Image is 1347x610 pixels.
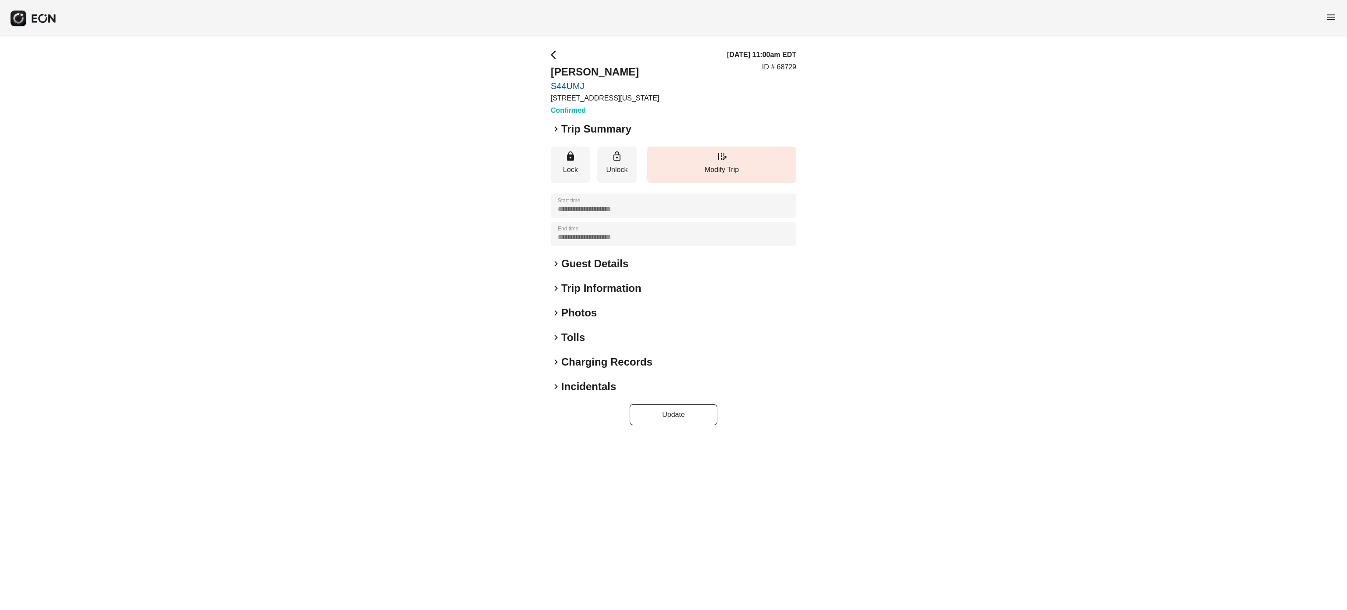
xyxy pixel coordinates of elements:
button: Unlock [597,147,637,183]
p: [STREET_ADDRESS][US_STATE] [551,93,659,104]
span: lock [565,151,576,161]
span: arrow_back_ios [551,50,561,60]
h3: [DATE] 11:00am EDT [727,50,796,60]
h2: Photos [561,306,597,320]
h2: Trip Summary [561,122,631,136]
button: Modify Trip [647,147,796,183]
span: keyboard_arrow_right [551,283,561,294]
p: Lock [555,165,586,175]
span: keyboard_arrow_right [551,357,561,367]
span: keyboard_arrow_right [551,332,561,343]
span: keyboard_arrow_right [551,124,561,134]
span: keyboard_arrow_right [551,381,561,392]
span: edit_road [716,151,727,161]
span: keyboard_arrow_right [551,308,561,318]
p: Modify Trip [652,165,792,175]
button: Lock [551,147,590,183]
h2: Guest Details [561,257,628,271]
h2: [PERSON_NAME] [551,65,659,79]
button: Update [630,404,717,425]
h3: Confirmed [551,105,659,116]
h2: Incidentals [561,380,616,394]
h2: Charging Records [561,355,652,369]
h2: Tolls [561,330,585,344]
p: Unlock [602,165,632,175]
span: lock_open [612,151,622,161]
span: keyboard_arrow_right [551,258,561,269]
h2: Trip Information [561,281,641,295]
a: S44UMJ [551,81,659,91]
span: menu [1326,12,1336,22]
p: ID # 68729 [762,62,796,72]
